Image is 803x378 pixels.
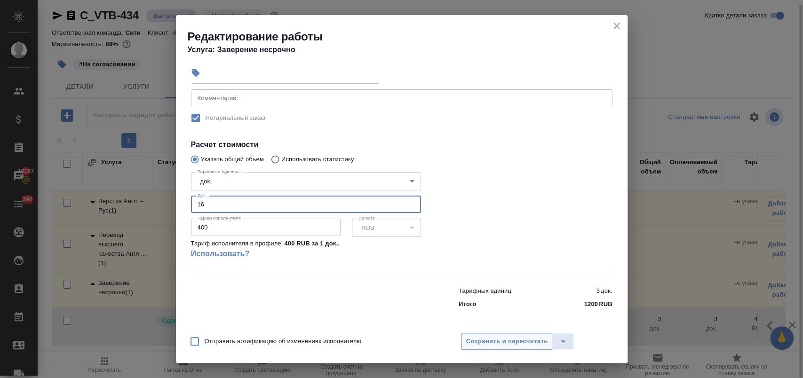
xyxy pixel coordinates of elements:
[188,44,628,55] h4: Услуга: Заверение несрочно
[198,177,215,185] button: док.
[466,336,548,347] span: Сохранить и пересчитать
[461,333,553,350] button: Сохранить и пересчитать
[352,219,421,236] div: RUB
[191,239,283,248] p: Тариф исполнителя в профиле:
[459,286,511,296] p: Тарифных единиц
[610,19,624,33] button: close
[284,239,340,248] p: 400 RUB за 1 док. .
[191,172,421,190] div: док.
[206,113,265,123] span: Нотариальный заказ
[188,29,628,44] h2: Редактирование работы
[358,224,377,232] button: RUB
[185,63,206,83] button: Добавить тэг
[191,139,612,150] h4: Расчет стоимости
[205,337,362,346] span: Отправить нотификацию об изменениях исполнителю
[191,248,421,260] a: Использовать?
[596,286,600,296] p: 3
[601,286,612,296] p: док.
[459,299,476,309] p: Итого
[461,333,574,350] div: split button
[599,299,612,309] p: RUB
[584,299,597,309] p: 1200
